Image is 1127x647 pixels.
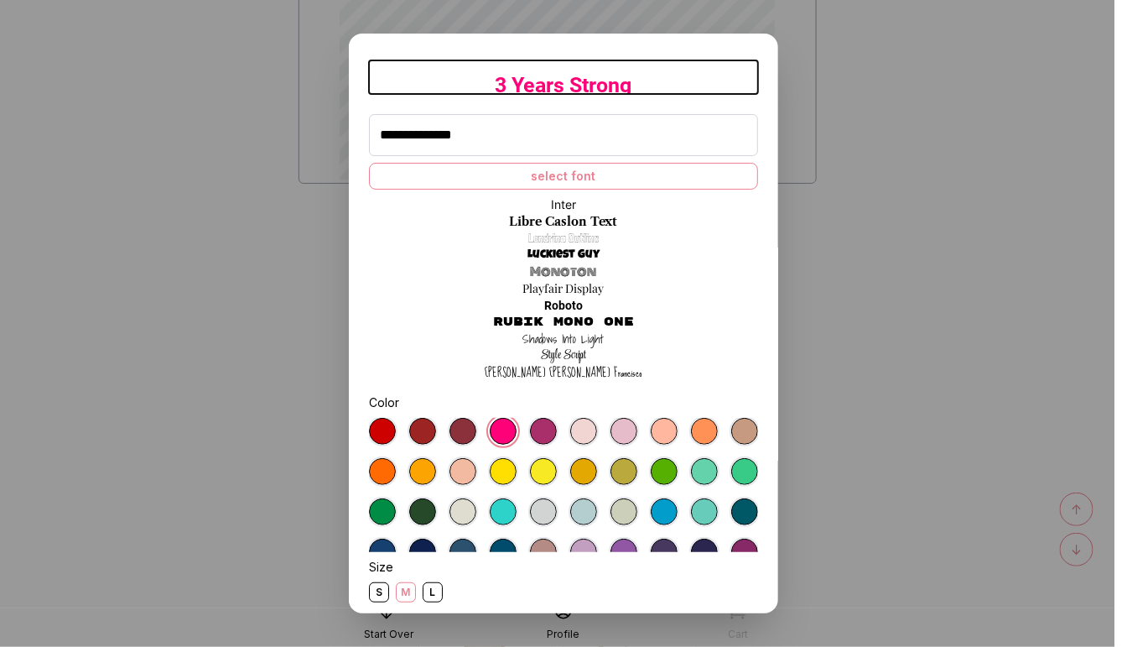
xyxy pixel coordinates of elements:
[527,247,600,263] a: Luckiest Guy
[544,297,583,314] a: Roboto
[551,196,576,213] a: Inter
[396,582,416,603] div: M
[523,280,605,297] a: Playfair Display
[523,331,605,347] a: Shadows Into Light
[541,347,586,364] a: Style Script
[369,559,758,576] div: Size
[510,213,618,230] a: Libre Caslon Text
[493,314,634,331] a: Rubik Mono One
[496,77,632,94] div: 3 Years Strong
[531,263,597,280] a: Monoton
[369,394,758,411] div: Color
[528,230,599,247] a: Londrina Outline
[485,364,642,381] a: [PERSON_NAME] [PERSON_NAME] Francisco
[369,163,758,190] div: select font
[369,582,389,603] div: S
[423,582,443,603] div: L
